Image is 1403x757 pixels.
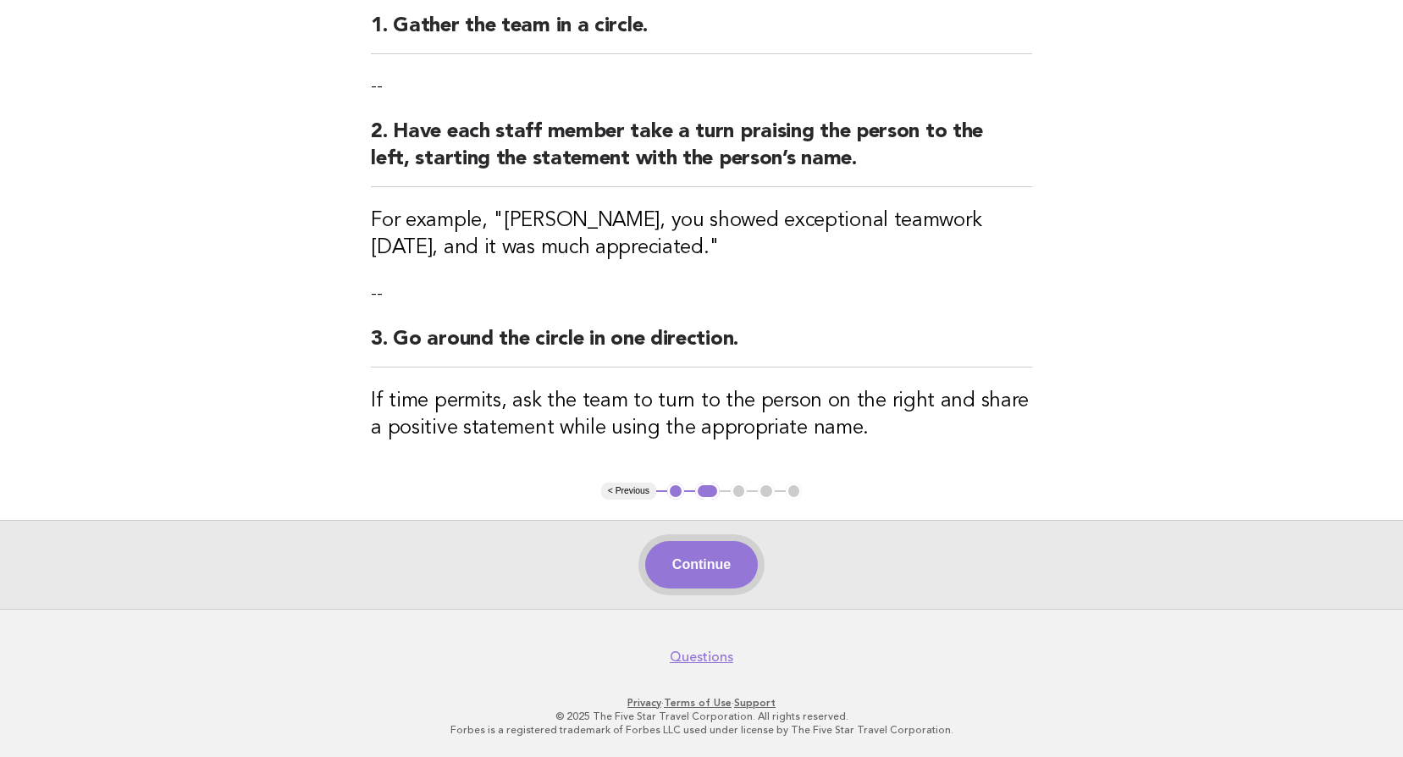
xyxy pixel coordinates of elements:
a: Questions [670,649,733,666]
h3: For example, "[PERSON_NAME], you showed exceptional teamwork [DATE], and it was much appreciated." [371,207,1032,262]
h3: If time permits, ask the team to turn to the person on the right and share a positive statement w... [371,388,1032,442]
a: Terms of Use [664,697,732,709]
button: < Previous [601,483,656,500]
button: Continue [645,541,758,588]
h2: 1. Gather the team in a circle. [371,13,1032,54]
a: Privacy [627,697,661,709]
p: -- [371,75,1032,98]
p: · · [184,696,1220,710]
button: 2 [695,483,720,500]
h2: 3. Go around the circle in one direction. [371,326,1032,367]
h2: 2. Have each staff member take a turn praising the person to the left, starting the statement wit... [371,119,1032,187]
button: 1 [667,483,684,500]
a: Support [734,697,776,709]
p: © 2025 The Five Star Travel Corporation. All rights reserved. [184,710,1220,723]
p: -- [371,282,1032,306]
p: Forbes is a registered trademark of Forbes LLC used under license by The Five Star Travel Corpora... [184,723,1220,737]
